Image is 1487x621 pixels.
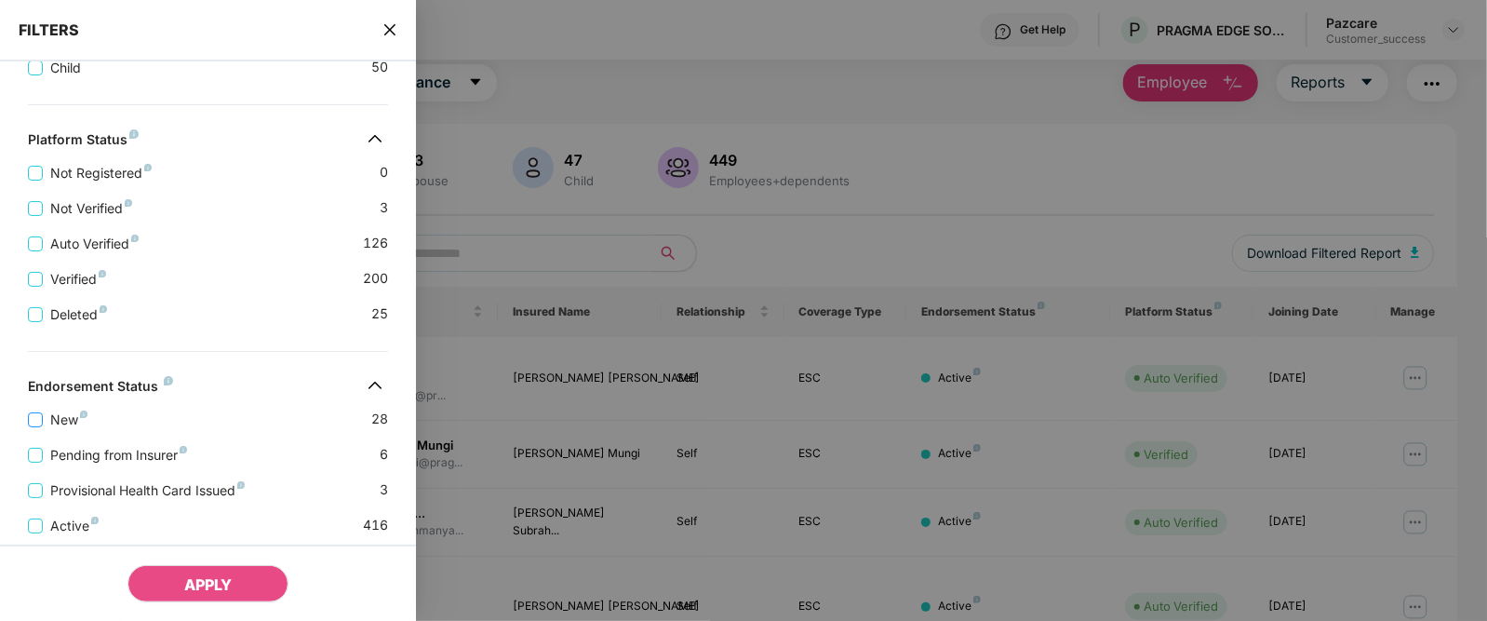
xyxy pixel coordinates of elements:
span: Active [43,516,106,536]
span: 126 [363,233,388,254]
img: svg+xml;base64,PHN2ZyB4bWxucz0iaHR0cDovL3d3dy53My5vcmcvMjAwMC9zdmciIHdpZHRoPSI4IiBoZWlnaHQ9IjgiIH... [237,481,245,489]
span: Provisional Health Card Issued [43,480,252,501]
span: 6 [380,444,388,466]
button: APPLY [127,565,288,602]
span: Deleted [43,304,114,325]
img: svg+xml;base64,PHN2ZyB4bWxucz0iaHR0cDovL3d3dy53My5vcmcvMjAwMC9zdmciIHdpZHRoPSIzMiIgaGVpZ2h0PSIzMi... [360,124,390,154]
span: 3 [380,197,388,219]
img: svg+xml;base64,PHN2ZyB4bWxucz0iaHR0cDovL3d3dy53My5vcmcvMjAwMC9zdmciIHdpZHRoPSI4IiBoZWlnaHQ9IjgiIH... [144,164,152,171]
img: svg+xml;base64,PHN2ZyB4bWxucz0iaHR0cDovL3d3dy53My5vcmcvMjAwMC9zdmciIHdpZHRoPSIzMiIgaGVpZ2h0PSIzMi... [360,371,390,400]
img: svg+xml;base64,PHN2ZyB4bWxucz0iaHR0cDovL3d3dy53My5vcmcvMjAwMC9zdmciIHdpZHRoPSI4IiBoZWlnaHQ9IjgiIH... [80,411,87,418]
span: Auto Verified [43,234,146,254]
span: 3 [380,479,388,501]
span: Child [43,58,88,78]
span: 50 [371,57,388,78]
img: svg+xml;base64,PHN2ZyB4bWxucz0iaHR0cDovL3d3dy53My5vcmcvMjAwMC9zdmciIHdpZHRoPSI4IiBoZWlnaHQ9IjgiIH... [125,199,132,207]
span: Pending from Insurer [43,445,194,466]
span: close [382,20,397,39]
span: APPLY [184,575,232,594]
div: Platform Status [28,131,139,154]
span: 0 [380,162,388,183]
img: svg+xml;base64,PHN2ZyB4bWxucz0iaHR0cDovL3d3dy53My5vcmcvMjAwMC9zdmciIHdpZHRoPSI4IiBoZWlnaHQ9IjgiIH... [99,270,106,277]
span: FILTERS [19,20,79,39]
img: svg+xml;base64,PHN2ZyB4bWxucz0iaHR0cDovL3d3dy53My5vcmcvMjAwMC9zdmciIHdpZHRoPSI4IiBoZWlnaHQ9IjgiIH... [164,376,173,385]
img: svg+xml;base64,PHN2ZyB4bWxucz0iaHR0cDovL3d3dy53My5vcmcvMjAwMC9zdmciIHdpZHRoPSI4IiBoZWlnaHQ9IjgiIH... [91,517,99,524]
img: svg+xml;base64,PHN2ZyB4bWxucz0iaHR0cDovL3d3dy53My5vcmcvMjAwMC9zdmciIHdpZHRoPSI4IiBoZWlnaHQ9IjgiIH... [180,446,187,453]
span: Not Registered [43,163,159,183]
span: 25 [371,304,388,325]
img: svg+xml;base64,PHN2ZyB4bWxucz0iaHR0cDovL3d3dy53My5vcmcvMjAwMC9zdmciIHdpZHRoPSI4IiBoZWlnaHQ9IjgiIH... [131,235,139,242]
img: svg+xml;base64,PHN2ZyB4bWxucz0iaHR0cDovL3d3dy53My5vcmcvMjAwMC9zdmciIHdpZHRoPSI4IiBoZWlnaHQ9IjgiIH... [100,305,107,313]
span: 28 [371,409,388,430]
div: Endorsement Status [28,378,173,400]
span: 416 [363,515,388,536]
span: Not Verified [43,198,140,219]
img: svg+xml;base64,PHN2ZyB4bWxucz0iaHR0cDovL3d3dy53My5vcmcvMjAwMC9zdmciIHdpZHRoPSI4IiBoZWlnaHQ9IjgiIH... [129,129,139,139]
span: 200 [363,268,388,290]
span: New [43,410,95,430]
span: Verified [43,269,114,290]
